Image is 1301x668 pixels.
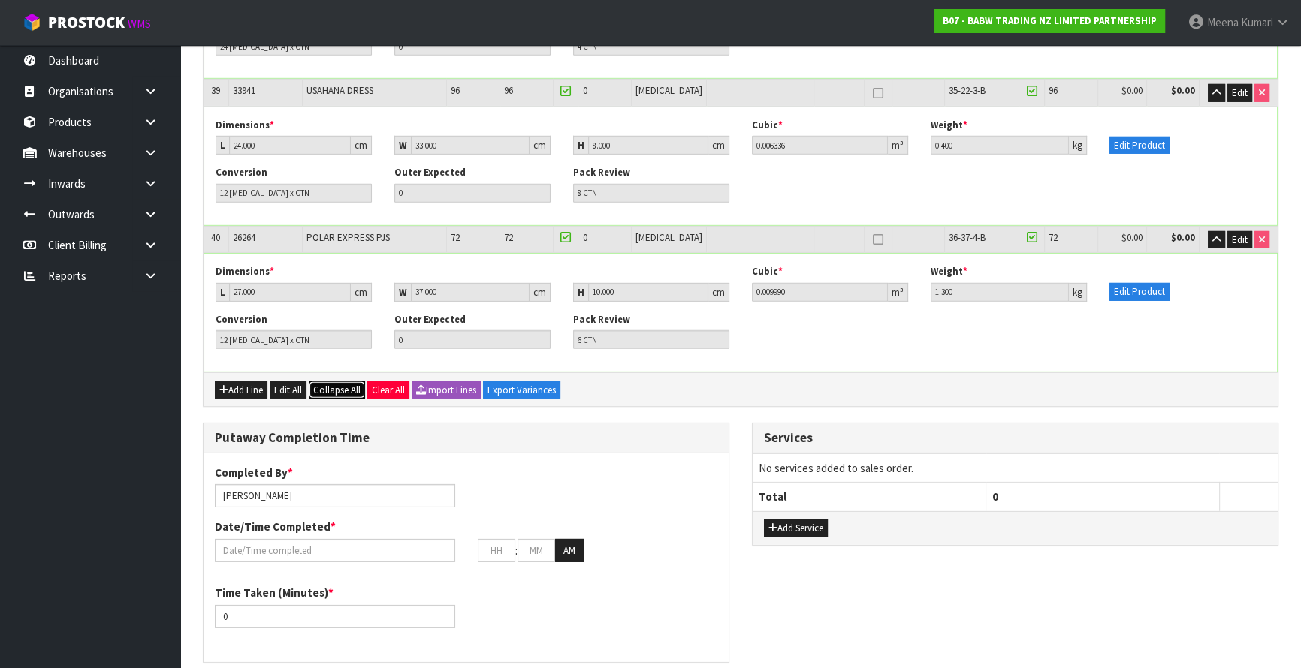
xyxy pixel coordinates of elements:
[399,286,407,299] strong: W
[1069,283,1087,302] div: kg
[313,384,361,396] span: Collapse All
[306,231,390,244] span: POLAR EXPRESS PJS
[752,265,783,278] label: Cubic
[931,119,967,132] label: Weight
[270,381,306,399] button: Edit All
[582,84,587,97] span: 0
[394,166,466,179] label: Outer Expected
[309,381,365,399] button: Collapse All
[216,184,372,203] input: Conversion
[215,519,336,534] label: Date/Time Completed
[573,37,729,56] input: Pack Review
[934,9,1165,33] a: B07 - BABW TRADING NZ LIMITED PARTNERSHIP
[215,539,455,562] input: Date/Time completed
[1069,136,1087,155] div: kg
[215,605,455,628] input: Time Taken
[229,136,351,155] input: Length
[518,539,555,562] input: MM
[351,136,372,155] div: cm
[1232,86,1248,99] span: Edit
[573,166,630,179] label: Pack Review
[367,381,409,399] button: Clear All
[215,381,267,399] button: Add Line
[753,453,1278,482] td: No services added to sales order.
[394,184,551,203] input: Outer Expected
[412,381,481,399] button: Import Lines
[588,136,708,155] input: Height
[216,119,274,132] label: Dimensions
[530,283,551,302] div: cm
[1227,231,1252,249] button: Edit
[220,286,225,299] strong: L
[764,519,828,537] button: Add Service
[411,136,530,155] input: Width
[351,283,372,302] div: cm
[411,283,530,302] input: Width
[1109,137,1170,155] button: Edit Product
[1049,231,1058,244] span: 72
[211,84,220,97] span: 39
[233,231,255,244] span: 26264
[451,231,460,244] span: 72
[753,483,986,511] th: Total
[48,13,125,32] span: ProStock
[752,119,783,132] label: Cubic
[943,14,1157,27] strong: B07 - BABW TRADING NZ LIMITED PARTNERSHIP
[931,265,967,278] label: Weight
[635,231,702,244] span: [MEDICAL_DATA]
[1049,84,1058,97] span: 96
[229,283,351,302] input: Length
[949,231,986,244] span: 36-37-4-B
[220,139,225,152] strong: L
[504,231,513,244] span: 72
[215,585,334,600] label: Time Taken (Minutes)
[1227,84,1252,102] button: Edit
[216,37,372,56] input: Conversion
[578,286,584,299] strong: H
[992,489,998,504] span: 0
[23,13,41,32] img: cube-alt.png
[216,330,372,349] input: Conversion
[578,139,584,152] strong: H
[764,431,1266,445] h3: Services
[582,231,587,244] span: 0
[394,330,551,349] input: Outer Expected
[635,84,702,97] span: [MEDICAL_DATA]
[128,17,151,31] small: WMS
[573,313,630,326] label: Pack Review
[216,166,267,179] label: Conversion
[573,184,729,203] input: Pack Review
[752,136,888,155] input: Cubic
[394,37,551,56] input: Outer Expected
[515,539,518,563] td: :
[216,265,274,278] label: Dimensions
[504,84,513,97] span: 96
[233,84,255,97] span: 33941
[211,231,220,244] span: 40
[451,84,460,97] span: 96
[215,465,293,480] label: Completed By
[530,136,551,155] div: cm
[573,330,729,349] input: Pack Review
[1241,15,1273,29] span: Kumari
[1171,231,1195,244] strong: $0.00
[215,431,717,445] h3: Putaway Completion Time
[708,136,729,155] div: cm
[588,283,708,302] input: Height
[931,136,1069,155] input: Weight
[752,283,888,302] input: Cubic
[394,313,466,326] label: Outer Expected
[1121,231,1143,244] span: $0.00
[1109,283,1170,301] button: Edit Product
[399,139,407,152] strong: W
[1121,84,1143,97] span: $0.00
[888,136,908,155] div: m³
[216,313,267,326] label: Conversion
[1232,233,1248,246] span: Edit
[708,283,729,302] div: cm
[555,539,584,563] button: AM
[888,283,908,302] div: m³
[306,84,373,97] span: USAHANA DRESS
[1207,15,1239,29] span: Meena
[949,84,986,97] span: 35-22-3-B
